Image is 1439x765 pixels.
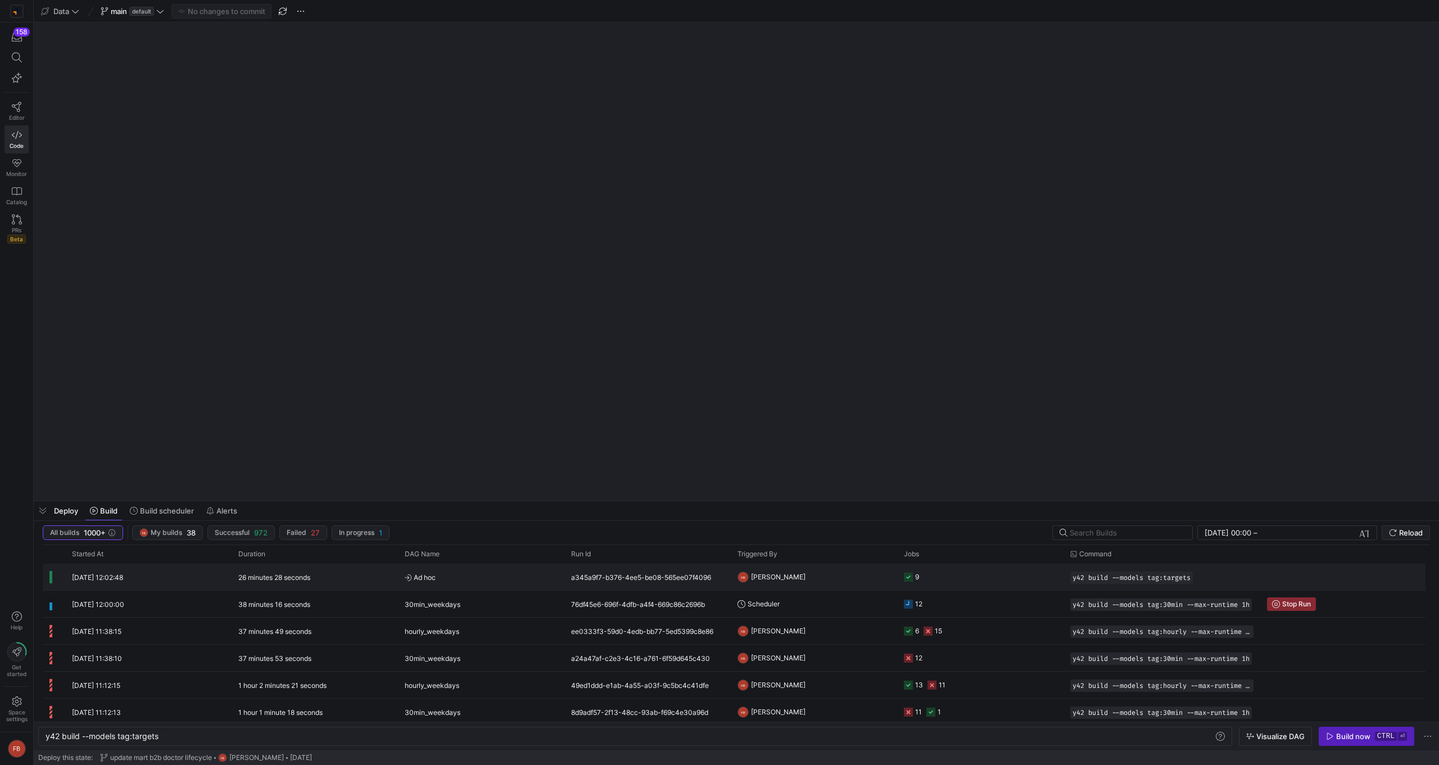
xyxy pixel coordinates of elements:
y42-duration: 1 hour 1 minute 18 seconds [238,708,323,717]
div: FB [737,706,749,718]
span: Help [10,624,24,631]
span: Alerts [216,506,237,515]
span: 972 [254,528,268,537]
span: Ad hoc [405,564,558,591]
a: Code [4,125,29,154]
y42-duration: 37 minutes 53 seconds [238,654,311,663]
span: Scheduler [748,591,780,617]
button: Build nowctrl⏎ [1319,727,1414,746]
span: main [111,7,127,16]
div: Build now [1336,732,1370,741]
span: Jobs [904,550,919,558]
span: hourly_weekdays [405,672,459,699]
span: – [1254,528,1257,537]
button: Failed27 [279,525,327,540]
y42-duration: 26 minutes 28 seconds [238,573,310,582]
y42-duration: 37 minutes 49 seconds [238,627,311,636]
span: default [129,7,154,16]
span: y42 build --models tag:hourly --max-runtime 2h [1073,628,1251,636]
span: update mart b2b doctor lifecycle [110,754,212,762]
span: [DATE] 11:38:15 [72,627,121,636]
div: 9 [915,564,919,590]
a: Catalog [4,182,29,210]
span: Failed [287,529,306,537]
div: 1 [938,699,941,725]
span: 1000+ [84,528,106,537]
button: Data [38,4,82,19]
span: Command [1079,550,1111,558]
button: update mart b2b doctor lifecycleFB[PERSON_NAME][DATE] [97,750,315,765]
input: End datetime [1260,528,1333,537]
div: Press SPACE to select this row. [43,564,1426,591]
span: Monitor [6,170,27,177]
a: Editor [4,97,29,125]
a: Spacesettings [4,691,29,727]
button: Alerts [201,501,242,520]
span: y42 build --models tag:30min --max-runtime 1h [1073,709,1250,717]
span: PRs [12,227,21,233]
span: [DATE] 11:12:13 [72,708,121,717]
div: 76df45e6-696f-4dfb-a4f4-669c86c2696b [564,591,731,617]
div: a345a9f7-b376-4ee5-be08-565ee07f4096 [564,564,731,590]
span: Space settings [6,709,28,722]
span: [DATE] 12:02:48 [72,573,123,582]
span: 38 [187,528,196,537]
div: FB [737,679,749,691]
div: 11 [939,672,945,698]
div: FB [737,571,749,583]
span: 30min_weekdays [405,645,460,672]
div: 158 [13,28,30,37]
div: FB [218,753,227,762]
div: 13 [915,672,923,698]
span: Duration [238,550,265,558]
a: PRsBeta [4,210,29,248]
div: 15 [935,618,942,644]
div: 11 [915,699,922,725]
y42-duration: 38 minutes 16 seconds [238,600,310,609]
span: [DATE] 11:38:10 [72,654,122,663]
div: 6 [915,618,919,644]
span: Catalog [6,199,27,205]
div: 12 [915,591,922,617]
span: Reload [1399,528,1423,537]
y42-duration: 1 hour 2 minutes 21 seconds [238,681,327,690]
span: Get started [7,664,26,677]
button: FB [4,737,29,760]
span: y42 build --models tag:30min --max-runtime 1h [1073,655,1250,663]
button: In progress1 [332,525,390,540]
img: https://storage.googleapis.com/y42-prod-data-exchange/images/RPxujLVyfKs3dYbCaMXym8FJVsr3YB0cxJXX... [11,6,22,17]
div: Press SPACE to select this row. [43,699,1426,726]
button: FBMy builds38 [132,525,203,540]
span: [DATE] 11:12:15 [72,681,120,690]
a: https://storage.googleapis.com/y42-prod-data-exchange/images/RPxujLVyfKs3dYbCaMXym8FJVsr3YB0cxJXX... [4,2,29,21]
div: Press SPACE to select this row. [43,672,1426,699]
span: [PERSON_NAME] [751,645,806,671]
button: 158 [4,27,29,47]
span: 30min_weekdays [405,699,460,726]
span: [PERSON_NAME] [751,672,806,698]
span: Code [10,142,24,149]
span: [DATE] [290,754,312,762]
div: Press SPACE to select this row. [43,618,1426,645]
span: [PERSON_NAME] [751,699,806,725]
span: Deploy this state: [38,754,93,762]
button: Getstarted [4,638,29,682]
span: Run Id [571,550,591,558]
span: 30min_weekdays [405,591,460,618]
span: y42 build --models tag:30min --max-runtime 1h [1073,601,1250,609]
span: Deploy [54,506,78,515]
span: hourly_weekdays [405,618,459,645]
div: 49ed1ddd-e1ab-4a55-a03f-9c5bc4c41dfe [564,672,731,698]
span: 27 [311,528,320,537]
div: FB [737,625,749,637]
span: y42 build --models tag:targets [1073,574,1191,582]
button: Build [85,501,123,520]
button: maindefault [98,4,167,19]
div: FB [737,652,749,664]
div: Press SPACE to select this row. [43,645,1426,672]
span: In progress [339,529,374,537]
span: Successful [215,529,250,537]
span: Build scheduler [140,506,194,515]
span: y42 build --models tag:hourly --max-runtime 2h [1073,682,1251,690]
button: All builds1000+ [43,525,123,540]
